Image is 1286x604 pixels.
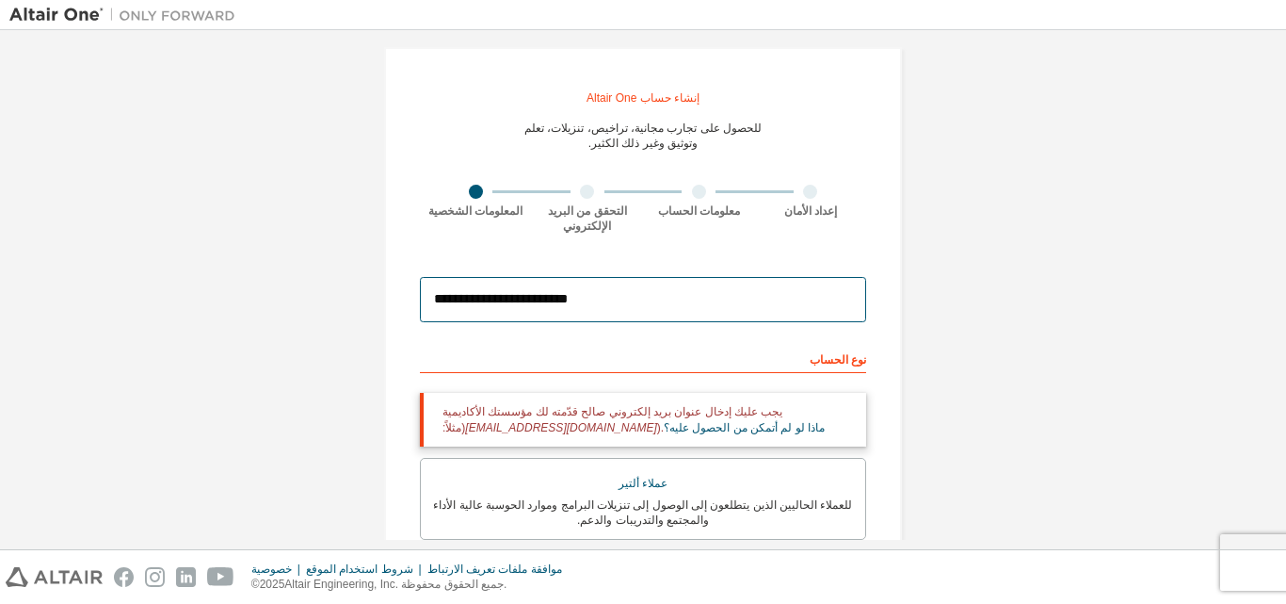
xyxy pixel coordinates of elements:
font: خصوصية [251,563,292,576]
font: عملاء ألتير [619,477,667,490]
img: youtube.svg [207,567,234,587]
img: linkedin.svg [176,567,196,587]
font: © [251,578,260,591]
a: ماذا لو لم أتمكن من الحصول عليه؟ [664,421,825,434]
img: facebook.svg [114,567,134,587]
font: معلومات الحساب [658,204,740,218]
font: إنشاء حساب Altair One [587,91,699,105]
img: altair_logo.svg [6,567,103,587]
font: ). [657,421,664,434]
img: ألتير ون [9,6,245,24]
font: وتوثيق وغير ذلك الكثير. [588,137,698,150]
font: 2025 [260,578,285,591]
font: Altair Engineering, Inc. جميع الحقوق محفوظة. [284,578,506,591]
font: يجب عليك إدخال عنوان بريد إلكتروني صالح قدّمته لك مؤسستك الأكاديمية (مثلاً: [442,405,782,433]
font: شروط استخدام الموقع [306,563,413,576]
font: للحصول على تجارب مجانية، تراخيص، تنزيلات، تعلم [524,122,762,135]
img: instagram.svg [145,567,165,587]
font: نوع الحساب [810,353,866,367]
font: موافقة ملفات تعريف الارتباط [427,563,562,576]
font: التحقق من البريد الإلكتروني [548,204,627,233]
font: إعداد الأمان [784,204,837,218]
font: للعملاء الحاليين الذين يتطلعون إلى الوصول إلى تنزيلات البرامج وموارد الحوسبة عالية الأداء والمجتم... [433,498,852,527]
font: المعلومات الشخصية [428,204,522,218]
font: [EMAIL_ADDRESS][DOMAIN_NAME] [465,421,656,434]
